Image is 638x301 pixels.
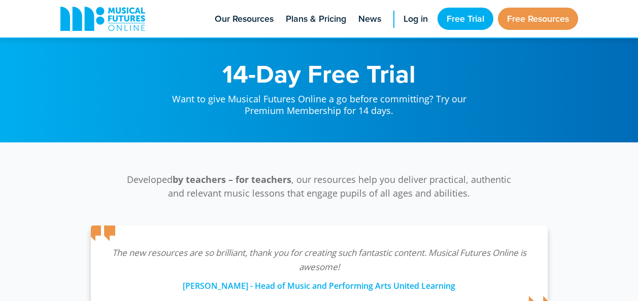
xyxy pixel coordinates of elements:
[286,12,346,26] span: Plans & Pricing
[438,8,493,30] a: Free Trial
[173,173,291,185] strong: by teachers – for teachers
[121,173,517,200] p: Developed , our resources help you deliver practical, authentic and relevant music lessons that e...
[111,246,527,274] p: The new resources are so brilliant, thank you for creating such fantastic content. Musical Future...
[162,61,477,86] h1: 14-Day Free Trial
[162,86,477,117] p: Want to give Musical Futures Online a go before committing? Try our Premium Membership for 14 days.
[111,274,527,292] div: [PERSON_NAME] - Head of Music and Performing Arts United Learning
[404,12,428,26] span: Log in
[358,12,381,26] span: News
[215,12,274,26] span: Our Resources
[498,8,578,30] a: Free Resources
